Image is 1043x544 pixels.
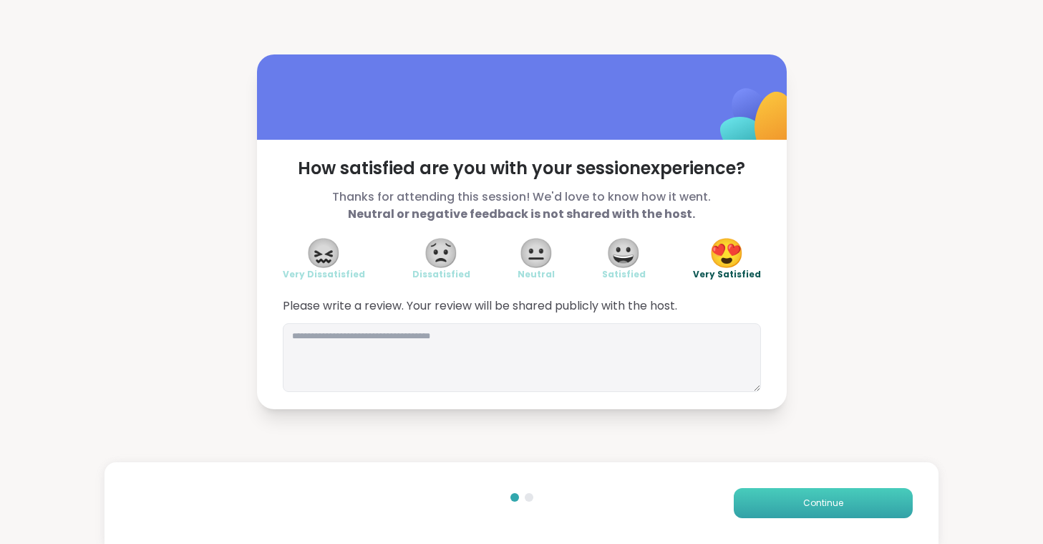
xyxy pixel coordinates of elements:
span: Satisfied [602,269,646,280]
span: 😟 [423,240,459,266]
span: Thanks for attending this session! We'd love to know how it went. [283,189,761,223]
span: Very Satisfied [693,269,761,280]
b: Neutral or negative feedback is not shared with the host. [348,206,695,222]
span: Neutral [518,269,555,280]
span: Dissatisfied [412,269,470,280]
button: Continue [734,488,913,518]
span: 😍 [709,240,744,266]
span: 😖 [306,240,341,266]
span: Continue [803,497,843,510]
span: 😐 [518,240,554,266]
span: How satisfied are you with your session experience? [283,157,761,180]
span: Please write a review. Your review will be shared publicly with the host. [283,297,761,315]
img: ShareWell Logomark [687,51,829,194]
span: 😀 [606,240,641,266]
span: Very Dissatisfied [283,269,365,280]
